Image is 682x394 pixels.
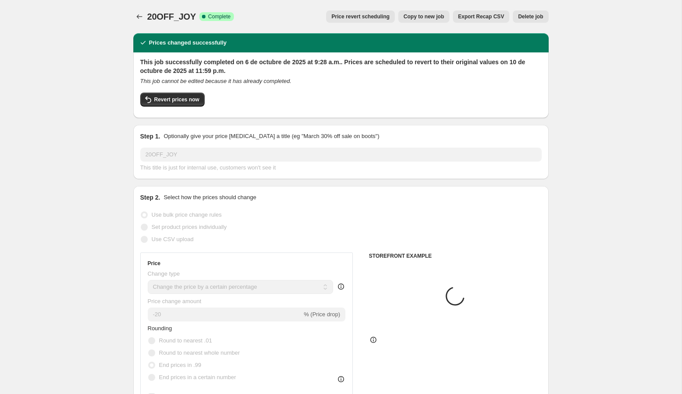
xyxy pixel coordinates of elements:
[149,38,227,47] h2: Prices changed successfully
[148,325,172,332] span: Rounding
[331,13,390,20] span: Price revert scheduling
[140,193,160,202] h2: Step 2.
[140,148,542,162] input: 30% off holiday sale
[152,211,222,218] span: Use bulk price change rules
[208,13,230,20] span: Complete
[398,10,449,23] button: Copy to new job
[513,10,548,23] button: Delete job
[147,12,196,21] span: 20OFF_JOY
[458,13,504,20] span: Export Recap CSV
[154,96,199,103] span: Revert prices now
[140,132,160,141] h2: Step 1.
[304,311,340,318] span: % (Price drop)
[140,93,205,107] button: Revert prices now
[159,374,236,380] span: End prices in a certain number
[369,252,542,259] h6: STOREFRONT EXAMPLE
[164,193,256,202] p: Select how the prices should change
[164,132,379,141] p: Optionally give your price [MEDICAL_DATA] a title (eg "March 30% off sale on boots")
[159,362,202,368] span: End prices in .99
[337,282,345,291] div: help
[148,308,302,321] input: -15
[159,337,212,344] span: Round to nearest .01
[140,58,542,75] h2: This job successfully completed on 6 de octubre de 2025 at 9:28 a.m.. Prices are scheduled to rev...
[133,10,146,23] button: Price change jobs
[404,13,444,20] span: Copy to new job
[148,260,160,267] h3: Price
[518,13,543,20] span: Delete job
[159,349,240,356] span: Round to nearest whole number
[152,224,227,230] span: Set product prices individually
[148,270,180,277] span: Change type
[326,10,395,23] button: Price revert scheduling
[140,164,276,171] span: This title is just for internal use, customers won't see it
[152,236,194,242] span: Use CSV upload
[148,298,202,304] span: Price change amount
[453,10,509,23] button: Export Recap CSV
[140,78,292,84] i: This job cannot be edited because it has already completed.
